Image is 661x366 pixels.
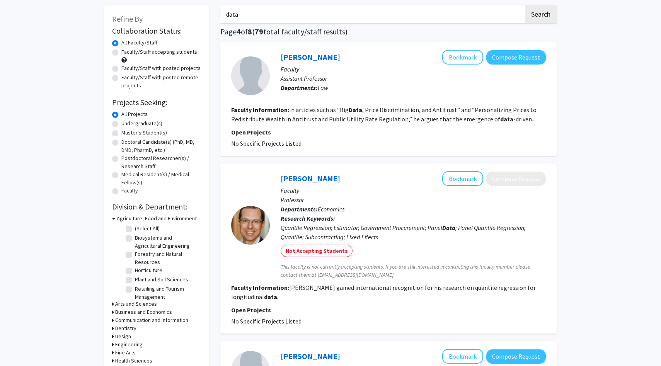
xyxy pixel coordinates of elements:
label: Horticulture [135,266,162,274]
b: Faculty Information: [231,106,289,114]
h3: Dentistry [115,324,136,332]
h1: Page of ( total faculty/staff results) [220,27,557,36]
h3: Design [115,332,131,340]
label: Plant and Soil Sciences [135,276,188,284]
p: Assistant Professor [281,74,546,83]
span: Economics [318,205,344,213]
mat-chip: Not Accepting Students [281,245,353,257]
button: Compose Request to Carlos Lamarche [486,172,546,186]
span: 4 [237,27,241,36]
button: Compose Request to Ramsi Woodcock [486,50,546,65]
h3: Agriculture, Food and Environment [117,214,197,223]
button: Add Julene Jones to Bookmarks [442,349,483,364]
label: Faculty/Staff with posted projects [121,64,201,72]
h3: Engineering [115,340,143,349]
label: Doctoral Candidate(s) (PhD, MD, DMD, PharmD, etc.) [121,138,201,154]
button: Search [525,5,557,23]
b: Departments: [281,84,318,92]
h3: Health Sciences [115,357,152,365]
label: Master's Student(s) [121,129,167,137]
span: This faculty is not currently accepting students. If you are still interested in contacting this ... [281,263,546,279]
button: Add Ramsi Woodcock to Bookmarks [442,50,483,65]
label: Undergraduate(s) [121,119,162,128]
p: Open Projects [231,128,546,137]
span: No Specific Projects Listed [231,317,302,325]
a: [PERSON_NAME] [281,351,340,361]
iframe: Chat [6,331,33,360]
h3: Arts and Sciences [115,300,157,308]
label: Postdoctoral Researcher(s) / Research Staff [121,154,201,170]
input: Search Keywords [220,5,524,23]
a: [PERSON_NAME] [281,52,340,62]
h2: Projects Seeking: [112,98,201,107]
h2: Division & Department: [112,202,201,211]
label: Faculty [121,187,138,195]
b: Departments: [281,205,318,213]
button: Compose Request to Julene Jones [486,349,546,364]
span: Refine By [112,14,143,24]
b: data [500,115,513,123]
h3: Communication and Information [115,316,188,324]
label: Faculty/Staff accepting students [121,48,197,56]
label: (Select All) [135,225,160,233]
p: Faculty [281,186,546,195]
b: Faculty Information: [231,284,289,291]
p: Open Projects [231,305,546,315]
fg-read-more: In articles such as “Big , Price Discrimination, and Antitrust” and “Personalizing Prices to Redi... [231,106,537,123]
label: Faculty/Staff with posted remote projects [121,73,201,90]
label: Retailing and Tourism Management [135,285,199,301]
a: [PERSON_NAME] [281,174,340,183]
b: Data [442,224,455,232]
span: 8 [248,27,252,36]
label: All Faculty/Staff [121,39,157,47]
h3: Business and Economics [115,308,172,316]
label: Biosystems and Agricultural Engineering [135,234,199,250]
fg-read-more: [PERSON_NAME] gained international recognition for his research on quantile regression for longit... [231,284,536,301]
label: Forestry and Natural Resources [135,250,199,266]
label: Medical Resident(s) / Medical Fellow(s) [121,170,201,187]
b: data [264,293,277,301]
b: Data [349,106,362,114]
h2: Collaboration Status: [112,26,201,36]
h3: Fine Arts [115,349,136,357]
span: 79 [255,27,263,36]
span: Law [318,84,328,92]
b: Research Keywords: [281,214,335,222]
p: Professor [281,195,546,204]
div: Quantile Regression; Estimator; Government Procurement; Panel ; Panel Quantile Regression; Quanti... [281,223,546,242]
p: Faculty [281,65,546,74]
span: No Specific Projects Listed [231,140,302,147]
label: All Projects [121,110,148,118]
button: Add Carlos Lamarche to Bookmarks [442,171,483,186]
